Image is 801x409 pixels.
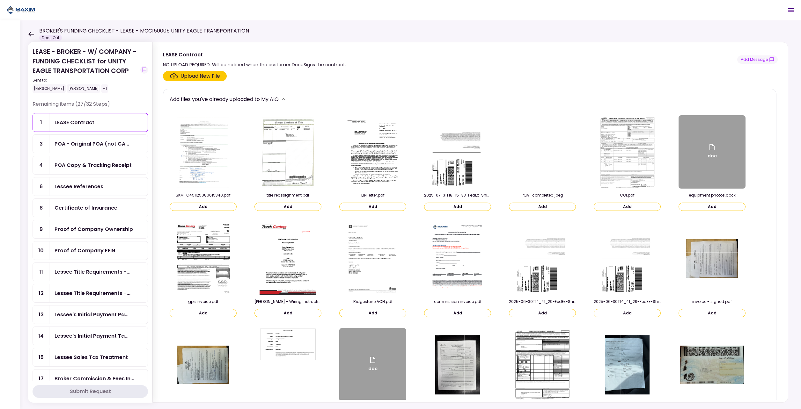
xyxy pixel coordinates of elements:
a: 13Lessee's Initial Payment Paid [33,305,148,324]
div: +1 [101,84,108,93]
button: show-messages [737,55,778,64]
button: more [279,94,288,104]
div: Certificate of Insurance [55,204,117,212]
img: Partner icon [6,5,35,15]
div: 17 [33,370,49,388]
div: Proof of Company Ownership [55,225,133,233]
a: 3POA - Original POA (not CA or GA) [33,134,148,153]
button: Add [509,203,576,211]
div: 9 [33,220,49,238]
div: Docs Out [39,35,62,41]
button: Add [339,203,406,211]
div: Lessee's Initial Payment Paid [55,311,129,319]
div: Add files you've already uploaded to My AIO [170,95,279,103]
a: 9Proof of Company Ownership [33,220,148,239]
div: doc [368,356,378,373]
div: doc [708,143,717,161]
div: NO UPLOAD REQUIRED. Will be notified when the customer DocuSigns the contract. [163,61,346,68]
button: Add [679,309,746,317]
a: 14Lessee's Initial Payment Tax Paid [33,326,148,345]
a: 1LEASE Contract [33,113,148,132]
button: Add [679,203,746,211]
div: LEASE ContractNO UPLOAD REQUIRED. Will be notified when the customer DocuSigns the contract.show-... [152,42,788,403]
div: 2025-07-31T18_15_33-FedEx-Shipping-Label.pdf [424,192,491,198]
div: Remaining items (27/32 Steps) [33,100,148,113]
button: Add [254,309,321,317]
button: Add [594,203,661,211]
a: 8Certificate of Insurance [33,198,148,217]
div: Lessee's Initial Payment Tax Paid [55,332,129,340]
a: 15Lessee Sales Tax Treatment [33,348,148,367]
div: POA - Original POA (not CA or GA) [55,140,129,148]
div: 8 [33,199,49,217]
button: Add [424,309,491,317]
div: [PERSON_NAME] [67,84,100,93]
a: 10Proof of Company FEIN [33,241,148,260]
div: POA Copy & Tracking Receipt [55,161,132,169]
div: 10 [33,241,49,260]
div: 6 [33,177,49,196]
div: Ridgestone ACH.pdf [339,299,406,305]
div: Broker Commission & Fees Invoice [55,375,134,383]
div: invoice - signed.pdf [679,299,746,305]
button: Open menu [783,3,798,18]
button: Add [594,309,661,317]
button: Add [170,309,237,317]
div: 3 [33,135,49,153]
div: Lessee Title Requirements - Proof of IRP or Exemption [55,268,130,276]
div: 2025-06-30T14_41_29-FedEx-Shipping-Label.pdf [509,299,576,305]
a: 17Broker Commission & Fees Invoice [33,369,148,388]
a: 6Lessee References [33,177,148,196]
div: 2025-06-30T14_41_29-FedEx-Shipping-Label.pdf [594,299,661,305]
div: Sent to: [33,77,138,83]
button: Add [424,203,491,211]
div: 15 [33,348,49,366]
div: title reassignment.pdf [254,192,321,198]
div: 11 [33,263,49,281]
button: Add [254,203,321,211]
div: Proof of Company FEIN [55,247,115,255]
div: [PERSON_NAME] [33,84,66,93]
a: 12Lessee Title Requirements - Other Requirements [33,284,148,303]
div: Lessee References [55,183,103,190]
div: equipment photos.docx [679,192,746,198]
div: gps invoice.pdf [170,299,237,305]
div: Vishal Fnu - Wiring Instructions Truck - UMB 8.23.pdf [254,299,321,305]
div: LEASE Contract [163,51,346,59]
div: SKM_C451i25080615340.pdf [170,192,237,198]
a: 11Lessee Title Requirements - Proof of IRP or Exemption [33,262,148,281]
button: Add [339,309,406,317]
div: 13 [33,305,49,324]
div: 1 [33,113,49,132]
h1: BROKER'S FUNDING CHECKLIST - LEASE - MCC150005 UNITY EAGLE TRANSPORTATION [39,27,249,35]
div: COI.pdf [594,192,661,198]
div: LEASE Contract [55,118,94,126]
div: Upload New File [180,72,220,80]
div: Lessee Sales Tax Treatment [55,353,128,361]
button: Add [509,309,576,317]
span: Click here to upload the required document [163,71,227,81]
div: 4 [33,156,49,174]
button: Add [170,203,237,211]
button: show-messages [140,66,148,74]
div: EIN letter.pdf [339,192,406,198]
div: 14 [33,327,49,345]
div: POA- completed.jpeg [509,192,576,198]
div: 12 [33,284,49,302]
button: Submit Request [33,385,148,398]
div: Lessee Title Requirements - Other Requirements [55,289,130,297]
div: Submit Request [70,388,111,395]
div: LEASE - BROKER - W/ COMPANY - FUNDING CHECKLIST for UNITY EAGLE TRANSPORTATION CORP [33,47,138,93]
a: 4POA Copy & Tracking Receipt [33,156,148,175]
div: commission invoice.pdf [424,299,491,305]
